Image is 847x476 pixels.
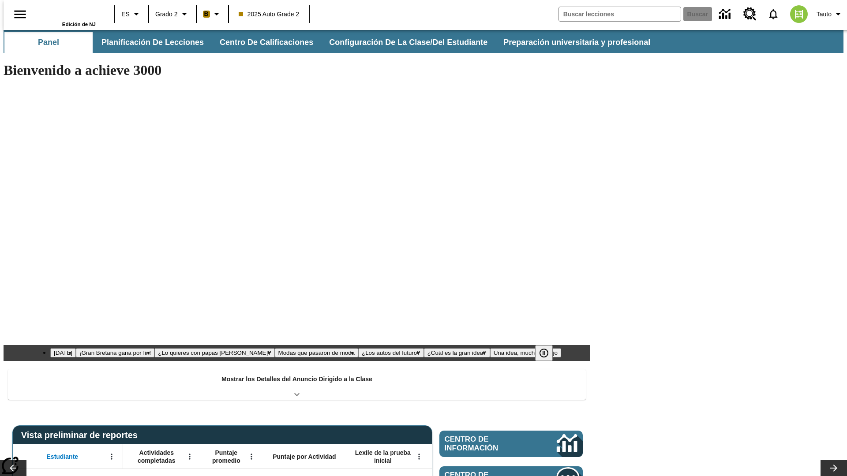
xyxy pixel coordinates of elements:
button: Abrir menú [105,450,118,463]
button: Diapositiva 7 Una idea, mucho trabajo [490,348,561,357]
button: Diapositiva 6 ¿Cuál es la gran idea? [424,348,490,357]
div: Subbarra de navegación [4,30,843,53]
span: Actividades completadas [127,449,186,465]
a: Centro de recursos, Se abrirá en una pestaña nueva. [738,2,762,26]
button: Abrir menú [183,450,196,463]
button: Preparación universitaria y profesional [496,32,657,53]
button: Abrir menú [412,450,426,463]
button: Escoja un nuevo avatar [785,3,813,26]
span: Puntaje por Actividad [273,453,336,461]
div: Portada [38,3,96,27]
button: Panel [4,32,93,53]
span: Vista preliminar de reportes [21,430,142,440]
span: Estudiante [47,453,79,461]
span: 2025 Auto Grade 2 [239,10,300,19]
button: Abrir el menú lateral [7,1,33,27]
button: Centro de calificaciones [213,32,320,53]
input: Buscar campo [559,7,681,21]
span: Centro de información [445,435,527,453]
span: Edición de NJ [62,22,96,27]
button: Boost El color de la clase es anaranjado claro. Cambiar el color de la clase. [199,6,225,22]
div: Pausar [535,345,562,361]
h1: Bienvenido a achieve 3000 [4,62,590,78]
div: Mostrar los Detalles del Anuncio Dirigido a la Clase [8,369,586,400]
span: Lexile de la prueba inicial [351,449,415,465]
span: Puntaje promedio [205,449,247,465]
button: Perfil/Configuración [813,6,847,22]
button: Diapositiva 5 ¿Los autos del futuro? [358,348,424,357]
img: avatar image [790,5,808,23]
button: Planificación de lecciones [94,32,211,53]
span: ES [121,10,130,19]
a: Notificaciones [762,3,785,26]
button: Carrusel de lecciones, seguir [821,460,847,476]
span: Tauto [817,10,832,19]
a: Portada [38,4,96,22]
span: Grado 2 [155,10,178,19]
button: Lenguaje: ES, Selecciona un idioma [117,6,146,22]
a: Centro de información [439,431,583,457]
button: Diapositiva 3 ¿Lo quieres con papas fritas? [154,348,274,357]
button: Pausar [535,345,553,361]
a: Centro de información [714,2,738,26]
button: Diapositiva 1 Día del Trabajo [50,348,76,357]
button: Configuración de la clase/del estudiante [322,32,495,53]
button: Abrir menú [245,450,258,463]
button: Diapositiva 2 ¡Gran Bretaña gana por fin! [76,348,154,357]
span: B [204,8,209,19]
button: Grado: Grado 2, Elige un grado [152,6,193,22]
button: Diapositiva 4 Modas que pasaron de moda [275,348,358,357]
p: Mostrar los Detalles del Anuncio Dirigido a la Clase [221,375,372,384]
div: Subbarra de navegación [4,32,658,53]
